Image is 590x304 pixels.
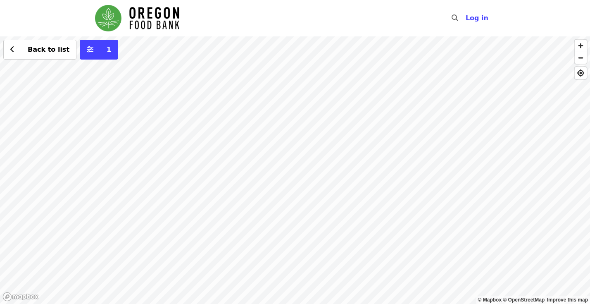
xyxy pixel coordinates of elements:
a: OpenStreetMap [503,297,545,303]
span: Log in [466,14,488,22]
i: search icon [452,14,458,22]
i: chevron-left icon [10,45,14,53]
span: 1 [107,45,111,53]
img: Oregon Food Bank - Home [95,5,179,31]
a: Mapbox [478,297,502,303]
a: Map feedback [547,297,588,303]
button: Back to list [3,40,76,60]
input: Search [463,8,470,28]
button: Log in [459,10,495,26]
button: Zoom Out [575,52,587,64]
button: Find My Location [575,67,587,79]
i: sliders-h icon [87,45,93,53]
button: More filters (1 selected) [80,40,118,60]
button: Zoom In [575,40,587,52]
span: Back to list [28,45,69,53]
a: Mapbox logo [2,292,39,302]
